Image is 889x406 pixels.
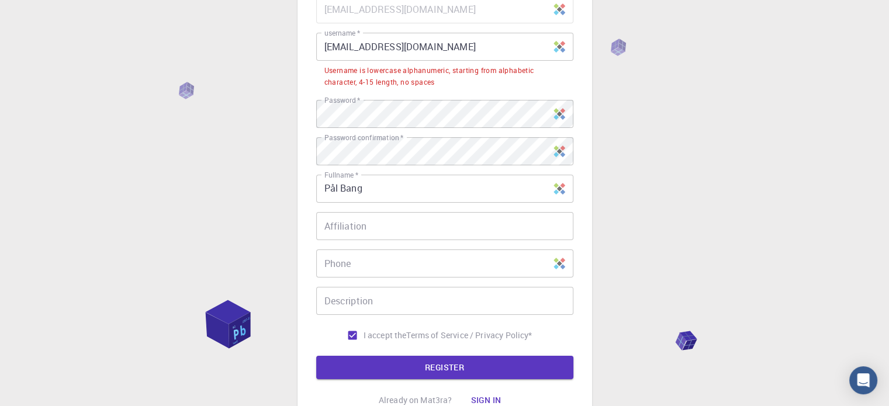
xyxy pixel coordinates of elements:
[849,366,877,394] div: Open Intercom Messenger
[554,258,565,269] img: Sticky Password
[324,65,565,88] div: Username is lowercase alphanumeric, starting from alphabetic character, 4-15 length, no spaces
[406,329,532,341] p: Terms of Service / Privacy Policy *
[554,4,565,15] img: Sticky Password
[554,108,565,120] img: Sticky Password
[379,394,452,406] p: Already on Mat3ra?
[324,170,358,180] label: Fullname
[316,356,573,379] button: REGISTER
[324,28,360,38] label: username
[406,329,532,341] a: Terms of Service / Privacy Policy*
[324,95,360,105] label: Password
[324,133,403,143] label: Password confirmation
[554,41,565,53] img: Sticky Password
[554,183,565,195] img: Sticky Password
[554,145,565,157] img: Sticky Password
[364,329,407,341] span: I accept the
